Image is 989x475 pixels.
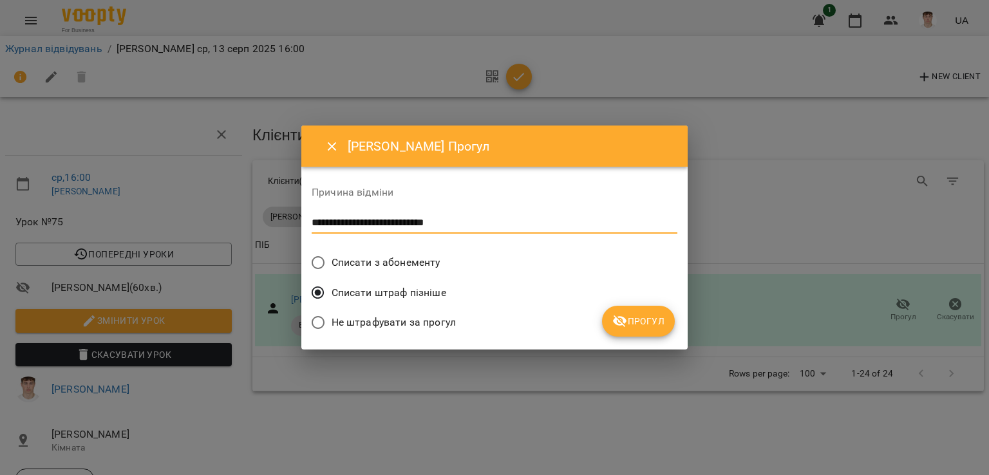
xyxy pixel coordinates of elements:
span: Прогул [612,313,664,329]
h6: [PERSON_NAME] Прогул [348,136,672,156]
label: Причина відміни [312,187,677,198]
span: Списати штраф пізніше [332,285,446,301]
span: Списати з абонементу [332,255,440,270]
span: Не штрафувати за прогул [332,315,456,330]
button: Прогул [602,306,675,337]
button: Close [317,131,348,162]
